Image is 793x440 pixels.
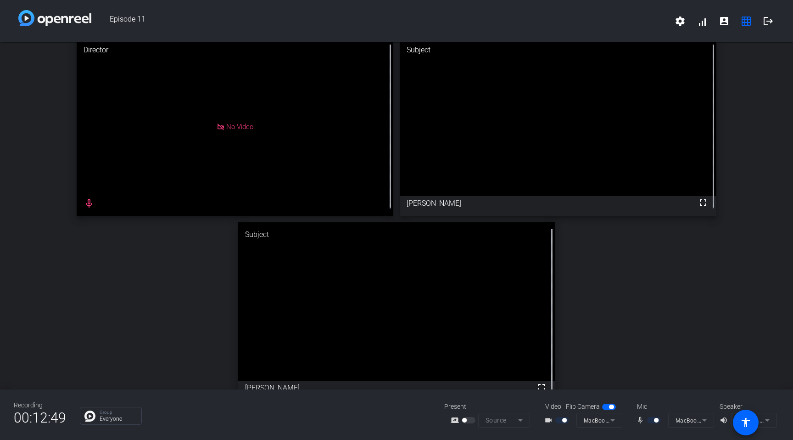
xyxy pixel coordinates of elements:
[400,38,716,62] div: Subject
[536,382,547,393] mat-icon: fullscreen
[18,10,91,26] img: white-gradient.svg
[444,402,536,412] div: Present
[566,402,600,412] span: Flip Camera
[636,415,647,426] mat-icon: mic_none
[451,415,462,426] mat-icon: screen_share_outline
[226,123,253,131] span: No Video
[763,16,774,27] mat-icon: logout
[100,416,137,422] p: Everyone
[691,10,713,32] button: signal_cellular_alt
[628,402,720,412] div: Mic
[238,222,555,247] div: Subject
[719,16,730,27] mat-icon: account_box
[100,410,137,415] p: Group
[544,415,555,426] mat-icon: videocam_outline
[84,411,95,422] img: Chat Icon
[741,16,752,27] mat-icon: grid_on
[14,406,66,429] span: 00:12:49
[698,197,709,208] mat-icon: fullscreen
[545,402,561,412] span: Video
[77,38,393,62] div: Director
[720,402,775,412] div: Speaker
[91,10,669,32] span: Episode 11
[720,415,731,426] mat-icon: volume_up
[675,16,686,27] mat-icon: settings
[740,417,751,428] mat-icon: accessibility
[14,401,66,410] div: Recording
